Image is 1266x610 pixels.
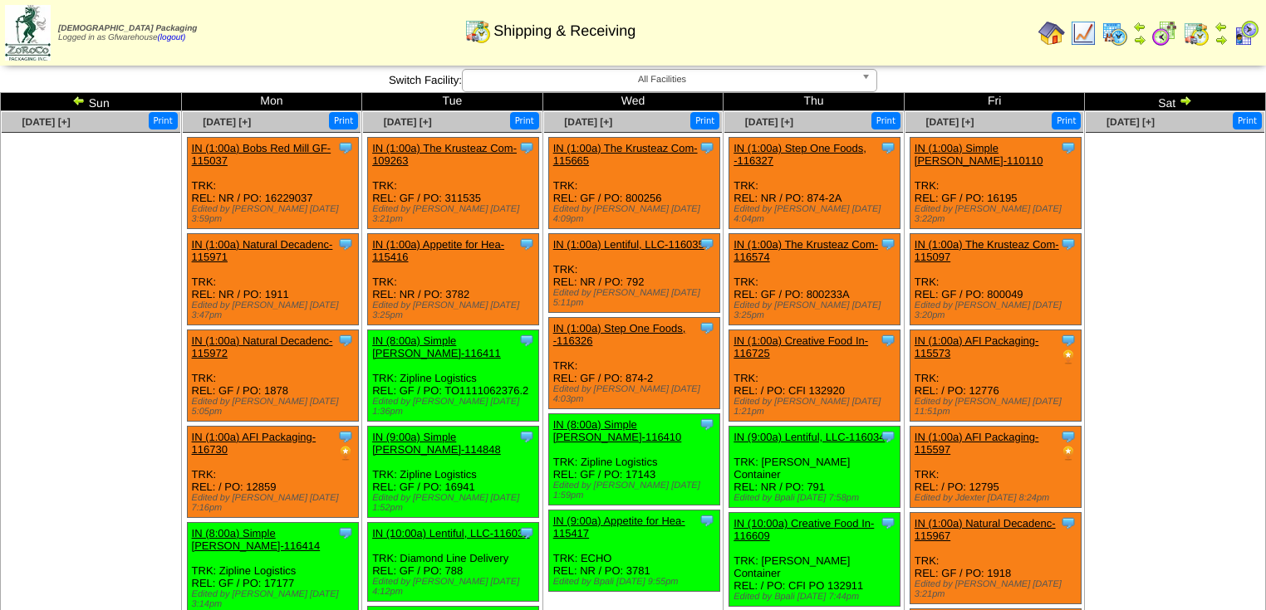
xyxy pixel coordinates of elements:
[729,427,900,508] div: TRK: [PERSON_NAME] Container REL: NR / PO: 791
[915,142,1043,167] a: IN (1:00a) Simple [PERSON_NAME]-110110
[1133,33,1146,46] img: arrowright.gif
[915,334,1039,359] a: IN (1:00a) AFI Packaging-115573
[915,204,1081,224] div: Edited by [PERSON_NAME] [DATE] 3:22pm
[553,204,719,224] div: Edited by [PERSON_NAME] [DATE] 4:09pm
[518,139,535,156] img: Tooltip
[734,142,866,167] a: IN (1:00a) Step One Foods, -116327
[372,527,529,539] a: IN (10:00a) Lentiful, LLC-116031
[699,512,715,529] img: Tooltip
[553,577,719,587] div: Edited by Bpali [DATE] 9:55pm
[1214,33,1228,46] img: arrowright.gif
[699,139,715,156] img: Tooltip
[1070,20,1097,46] img: line_graph.gif
[880,332,896,349] img: Tooltip
[1060,236,1077,252] img: Tooltip
[880,139,896,156] img: Tooltip
[1060,428,1077,445] img: Tooltip
[329,112,358,129] button: Print
[1107,116,1155,128] a: [DATE] [+]
[564,116,612,128] span: [DATE] [+]
[910,513,1081,604] div: TRK: REL: GF / PO: 1918
[1085,93,1266,111] td: Sat
[1052,112,1081,129] button: Print
[910,234,1081,325] div: TRK: REL: GF / PO: 800049
[910,330,1081,422] div: TRK: REL: / PO: 12776
[1,93,182,111] td: Sun
[880,515,896,531] img: Tooltip
[337,139,354,156] img: Tooltip
[553,288,719,308] div: Edited by [PERSON_NAME] [DATE] 5:11pm
[915,300,1081,320] div: Edited by [PERSON_NAME] [DATE] 3:20pm
[384,116,432,128] a: [DATE] [+]
[372,142,517,167] a: IN (1:00a) The Krusteaz Com-109263
[915,431,1039,456] a: IN (1:00a) AFI Packaging-115597
[372,431,501,456] a: IN (9:00a) Simple [PERSON_NAME]-114848
[729,234,900,325] div: TRK: REL: GF / PO: 800233A
[915,238,1059,263] a: IN (1:00a) The Krusteaz Com-115097
[372,238,504,263] a: IN (1:00a) Appetite for Hea-115416
[192,589,358,609] div: Edited by [PERSON_NAME] [DATE] 3:14pm
[518,525,535,541] img: Tooltip
[915,493,1081,503] div: Edited by Jdexter [DATE] 8:24pm
[510,112,539,129] button: Print
[149,112,178,129] button: Print
[203,116,251,128] a: [DATE] [+]
[368,138,539,229] div: TRK: REL: GF / PO: 311535
[192,493,358,513] div: Edited by [PERSON_NAME] [DATE] 7:16pm
[553,384,719,404] div: Edited by [PERSON_NAME] [DATE] 4:03pm
[548,414,719,505] div: TRK: Zipline Logistics REL: GF / PO: 17143
[729,138,900,229] div: TRK: REL: NR / PO: 874-2A
[493,22,635,40] span: Shipping & Receiving
[880,236,896,252] img: Tooltip
[1179,94,1192,107] img: arrowright.gif
[734,238,878,263] a: IN (1:00a) The Krusteaz Com-116574
[734,493,900,503] div: Edited by Bpali [DATE] 7:58pm
[187,427,358,518] div: TRK: REL: / PO: 12859
[372,397,538,417] div: Edited by [PERSON_NAME] [DATE] 1:36pm
[729,513,900,607] div: TRK: [PERSON_NAME] Container REL: / PO: CFI PO 132911
[337,525,354,541] img: Tooltip
[22,116,71,128] span: [DATE] [+]
[362,93,543,111] td: Tue
[192,527,321,552] a: IN (8:00a) Simple [PERSON_NAME]-116414
[337,236,354,252] img: Tooltip
[58,24,197,42] span: Logged in as Gfwarehouse
[553,515,685,539] a: IN (9:00a) Appetite for Hea-115417
[181,93,362,111] td: Mon
[1233,112,1262,129] button: Print
[542,93,724,111] td: Wed
[518,332,535,349] img: Tooltip
[1060,445,1077,461] img: PO
[745,116,793,128] a: [DATE] [+]
[734,397,900,417] div: Edited by [PERSON_NAME] [DATE] 1:21pm
[372,300,538,320] div: Edited by [PERSON_NAME] [DATE] 3:25pm
[553,238,704,251] a: IN (1:00a) Lentiful, LLC-116035
[1038,20,1065,46] img: home.gif
[910,427,1081,508] div: TRK: REL: / PO: 12795
[904,93,1085,111] td: Fri
[192,142,331,167] a: IN (1:00a) Bobs Red Mill GF-115037
[368,427,539,518] div: TRK: Zipline Logistics REL: GF / PO: 16941
[548,234,719,313] div: TRK: REL: NR / PO: 792
[337,445,354,461] img: PO
[880,428,896,445] img: Tooltip
[734,517,874,542] a: IN (10:00a) Creative Food In-116609
[368,523,539,602] div: TRK: Diamond Line Delivery REL: GF / PO: 788
[187,234,358,325] div: TRK: REL: NR / PO: 1911
[729,330,900,422] div: TRK: REL: / PO: CFI 132920
[690,112,719,129] button: Print
[925,116,974,128] a: [DATE] [+]
[548,138,719,229] div: TRK: REL: GF / PO: 800256
[368,330,539,422] div: TRK: Zipline Logistics REL: GF / PO: TO1111062376.2
[192,431,316,456] a: IN (1:00a) AFI Packaging-116730
[734,204,900,224] div: Edited by [PERSON_NAME] [DATE] 4:04pm
[1133,20,1146,33] img: arrowleft.gif
[1060,515,1077,531] img: Tooltip
[372,334,501,359] a: IN (8:00a) Simple [PERSON_NAME]-116411
[372,204,538,224] div: Edited by [PERSON_NAME] [DATE] 3:21pm
[372,493,538,513] div: Edited by [PERSON_NAME] [DATE] 1:52pm
[1102,20,1128,46] img: calendarprod.gif
[158,33,186,42] a: (logout)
